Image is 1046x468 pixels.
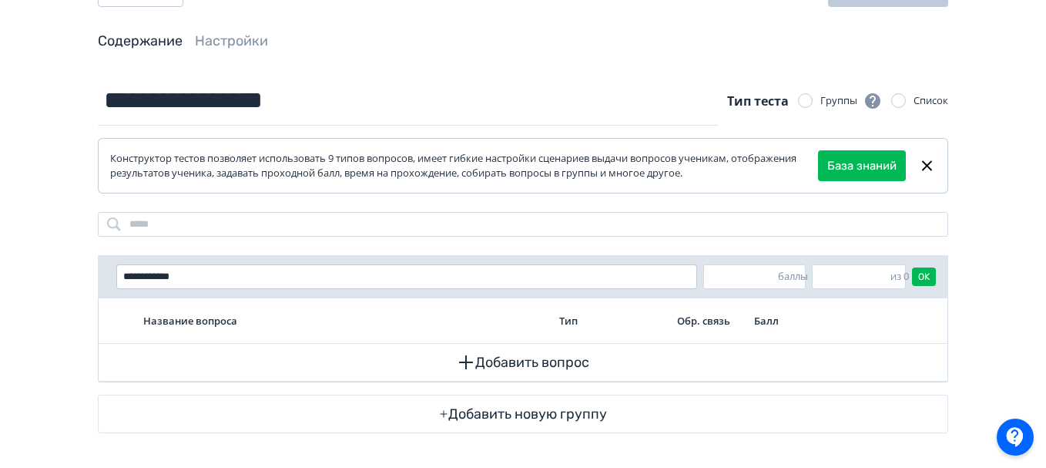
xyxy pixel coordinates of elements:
[827,157,897,175] a: База знаний
[754,314,811,328] div: Балл
[110,151,818,181] div: Конструктор тестов позволяет использовать 9 типов вопросов, имеет гибкие настройки сценариев выда...
[111,344,935,381] button: Добавить вопрос
[195,32,268,49] a: Настройки
[98,32,183,49] a: Содержание
[890,269,915,285] div: из 0
[912,268,936,286] button: OK
[727,93,789,109] span: Тип теста
[559,314,665,328] div: Тип
[820,92,882,110] div: Группы
[778,269,814,285] div: баллы
[818,150,906,181] button: База знаний
[99,396,947,433] button: Добавить новую группу
[677,314,742,328] div: Обр. связь
[143,314,547,328] div: Название вопроса
[914,93,948,109] div: Список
